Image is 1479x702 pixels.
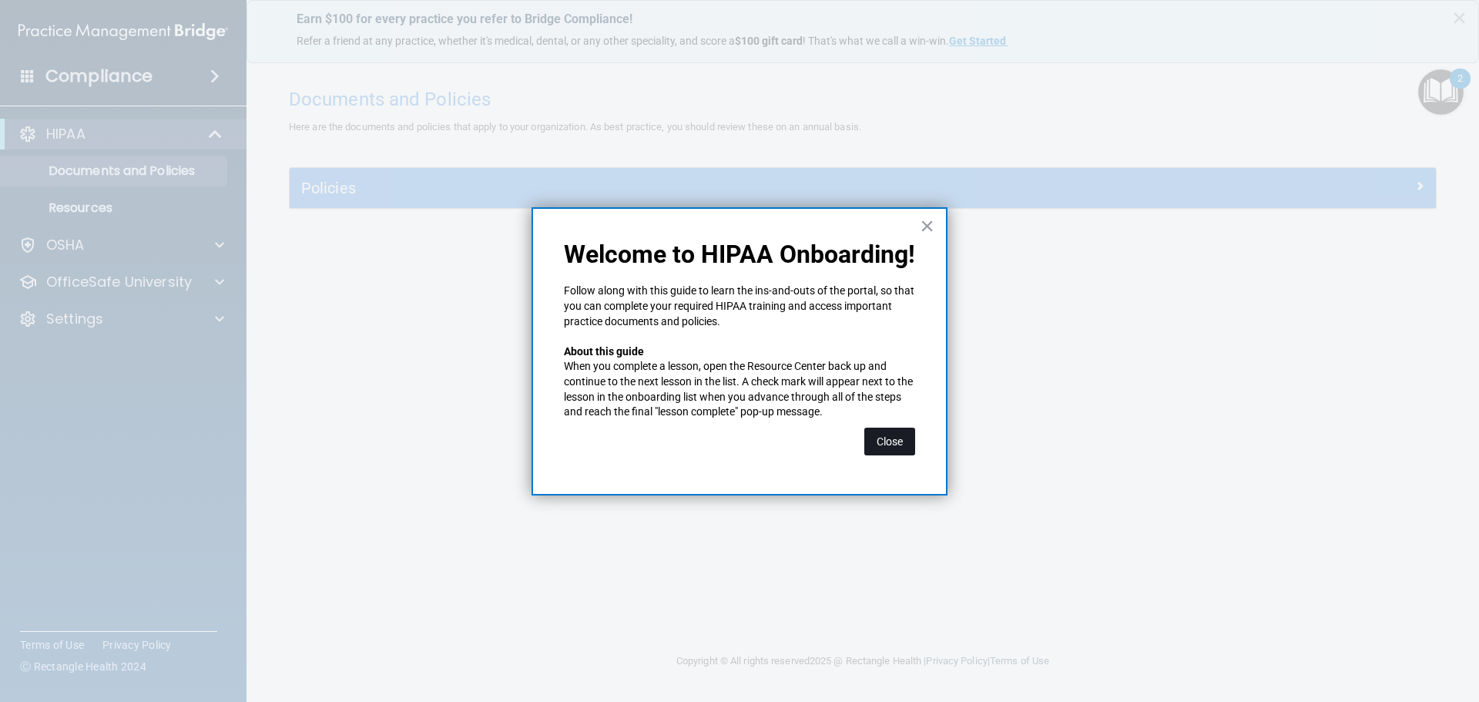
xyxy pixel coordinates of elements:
[564,359,915,419] p: When you complete a lesson, open the Resource Center back up and continue to the next lesson in t...
[564,240,915,269] p: Welcome to HIPAA Onboarding!
[564,345,644,358] strong: About this guide
[920,213,934,238] button: Close
[864,428,915,455] button: Close
[564,284,915,329] p: Follow along with this guide to learn the ins-and-outs of the portal, so that you can complete yo...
